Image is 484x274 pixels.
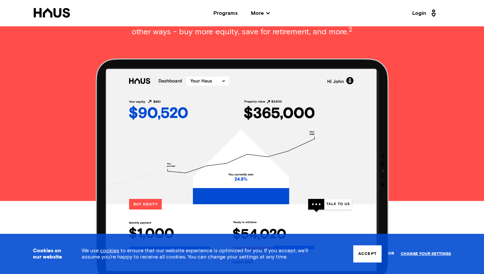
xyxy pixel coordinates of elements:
a: Change your settings [401,252,451,256]
button: Accept [353,245,382,262]
a: Programs [213,11,238,16]
span: More [251,11,270,16]
p: A lower payment with Haus allows you to build wealth in other ways - buy more equity, save for re... [131,17,353,37]
span: or [388,248,394,260]
span: We use to ensure that our website experience is optimized for you. If you accept, we’ll assume yo... [82,248,308,260]
sup: 2 [349,26,353,33]
h3: Cookies on our website [33,248,65,260]
a: Login [412,8,438,18]
a: cookies [100,248,119,253]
